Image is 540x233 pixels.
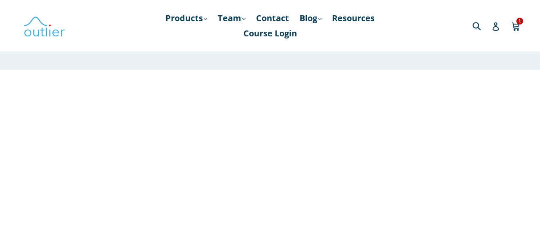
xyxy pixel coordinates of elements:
[470,17,494,34] input: Search
[23,14,65,38] img: Outlier Linguistics
[161,11,211,26] a: Products
[213,11,250,26] a: Team
[252,11,293,26] a: Contact
[328,11,379,26] a: Resources
[516,18,523,24] span: 1
[239,26,301,41] a: Course Login
[511,16,521,36] a: 1
[295,11,326,26] a: Blog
